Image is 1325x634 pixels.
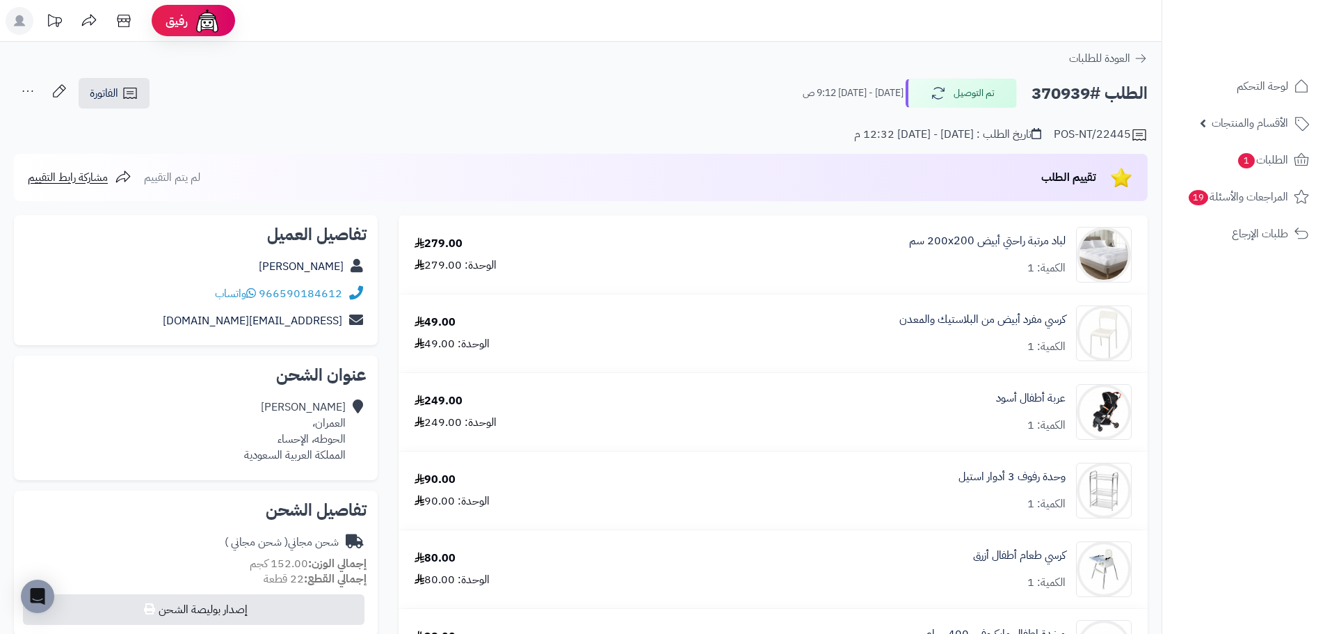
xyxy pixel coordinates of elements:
[163,312,342,329] a: [EMAIL_ADDRESS][DOMAIN_NAME]
[1031,79,1148,108] h2: الطلب #370939
[1027,496,1066,512] div: الكمية: 1
[259,285,342,302] a: 966590184612
[144,169,200,186] span: لم يتم التقييم
[415,493,490,509] div: الوحدة: 90.00
[1027,575,1066,591] div: الكمية: 1
[1027,418,1066,434] div: الكمية: 1
[1077,463,1131,518] img: 1710246366-110112010059-90x90.jpg
[1077,541,1131,597] img: 1719056434-110102170032-90x90.jpg
[1077,384,1131,440] img: 1710080611-110126010007-90x90.jpg
[264,571,367,587] small: 22 قطعة
[25,226,367,243] h2: تفاصيل العميل
[415,236,463,252] div: 279.00
[1171,70,1317,103] a: لوحة التحكم
[166,13,188,29] span: رفيق
[1237,150,1288,170] span: الطلبات
[1077,306,1131,361] img: 4931f5c2fcac52209b0c9006e2cf307c1650133830-Untitled-1-Recovered-Recovered-90x90.jpg
[1171,143,1317,177] a: الطلبات1
[415,257,497,274] div: الوحدة: 279.00
[23,594,364,625] button: إصدار بوليصة الشحن
[1027,339,1066,355] div: الكمية: 1
[415,572,490,588] div: الوحدة: 80.00
[1171,217,1317,251] a: طلبات الإرجاع
[225,534,339,550] div: شحن مجاني
[973,548,1066,564] a: كرسي طعام أطفال أزرق
[215,285,256,302] a: واتساب
[21,580,54,613] div: Open Intercom Messenger
[250,555,367,572] small: 152.00 كجم
[899,312,1066,328] a: كرسي مفرد أبيض من البلاستيك والمعدن
[1212,113,1288,133] span: الأقسام والمنتجات
[996,390,1066,406] a: عربة أطفال أسود
[1069,50,1130,67] span: العودة للطلبات
[958,469,1066,485] a: وحدة رفوف 3 أدوار استيل
[259,258,344,275] a: [PERSON_NAME]
[304,571,367,587] strong: إجمالي القطع:
[28,169,131,186] a: مشاركة رابط التقييم
[909,233,1066,249] a: لباد مرتبة راحتي أبيض 200x200 سم‏
[244,399,346,463] div: [PERSON_NAME] العمران، الحوطه، الإحساء المملكة العربية السعودية
[1054,127,1148,143] div: POS-NT/22445
[415,336,490,352] div: الوحدة: 49.00
[415,472,456,488] div: 90.00
[415,393,463,409] div: 249.00
[803,86,904,100] small: [DATE] - [DATE] 9:12 ص
[854,127,1041,143] div: تاريخ الطلب : [DATE] - [DATE] 12:32 م
[1069,50,1148,67] a: العودة للطلبات
[415,550,456,566] div: 80.00
[1232,224,1288,244] span: طلبات الإرجاع
[225,534,288,550] span: ( شحن مجاني )
[25,367,367,383] h2: عنوان الشحن
[308,555,367,572] strong: إجمالي الوزن:
[193,7,221,35] img: ai-face.png
[1077,227,1131,283] img: 291d5315ac75625d05bfa99af8c3b2a1fa1e8fe0fe83c4ed48dc939fcf8f86301579000327_200-200-8CM-90x90.jpg
[415,315,456,331] div: 49.00
[37,7,72,38] a: تحديثات المنصة
[25,502,367,518] h2: تفاصيل الشحن
[1237,77,1288,96] span: لوحة التحكم
[1041,169,1096,186] span: تقييم الطلب
[1188,189,1210,206] span: 19
[906,79,1017,108] button: تم التوصيل
[1237,152,1255,169] span: 1
[90,85,118,102] span: الفاتورة
[1027,260,1066,276] div: الكمية: 1
[28,169,108,186] span: مشاركة رابط التقييم
[1230,10,1312,40] img: logo-2.png
[415,415,497,431] div: الوحدة: 249.00
[1171,180,1317,214] a: المراجعات والأسئلة19
[79,78,150,109] a: الفاتورة
[1187,187,1288,207] span: المراجعات والأسئلة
